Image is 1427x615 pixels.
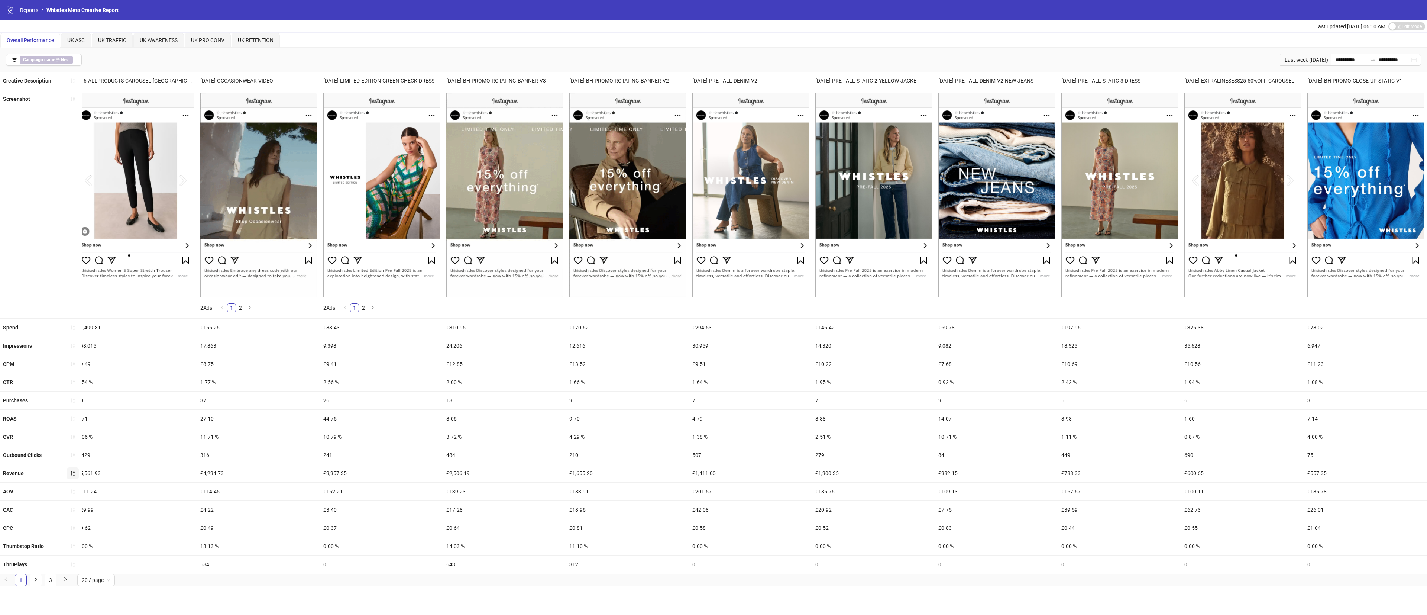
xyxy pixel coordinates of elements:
[938,93,1055,297] img: Screenshot 6896789999131
[935,501,1058,519] div: £7.75
[320,410,443,428] div: 44.75
[45,574,56,586] a: 3
[197,556,320,573] div: 584
[443,519,566,537] div: £0.64
[815,93,932,297] img: Screenshot 6870965888731
[74,373,197,391] div: 1.54 %
[197,319,320,337] div: £156.26
[689,355,812,373] div: £9.51
[59,574,71,586] button: right
[74,483,197,500] div: £111.24
[74,501,197,519] div: £29.99
[74,72,197,90] div: A16-ALLPRODUCTS-CAROUSEL-[GEOGRAPHIC_DATA]
[689,446,812,464] div: 507
[935,392,1058,409] div: 9
[3,489,13,495] b: AOV
[200,93,317,297] img: Screenshot 6836882813731
[443,428,566,446] div: 3.72 %
[320,483,443,500] div: £152.21
[1058,319,1181,337] div: £197.96
[812,72,935,90] div: [DATE]-PRE-FALL-STATIC-2-YELLOW-JACKET
[70,471,75,476] span: sort-descending
[323,305,335,311] span: 2 Ads
[1181,72,1304,90] div: [DATE]-EXTRALINESESS25-50%OFF-CAROUSEL
[935,446,1058,464] div: 84
[140,37,178,43] span: UK AWARENESS
[197,537,320,555] div: 13.13 %
[45,574,56,586] li: 3
[689,556,812,573] div: 0
[30,574,41,586] a: 2
[443,355,566,373] div: £12.85
[70,434,75,439] span: sort-ascending
[236,303,245,312] li: 2
[1370,57,1376,63] span: swap-right
[935,428,1058,446] div: 10.71 %
[1181,319,1304,337] div: £376.38
[70,361,75,367] span: sort-ascending
[1304,537,1427,555] div: 0.00 %
[197,410,320,428] div: 27.10
[566,319,689,337] div: £170.62
[935,72,1058,90] div: [DATE]-PRE-FALL-DENIM-V2-NEW-JEANS
[74,355,197,373] div: £9.49
[566,410,689,428] div: 9.70
[70,398,75,403] span: sort-ascending
[1181,446,1304,464] div: 690
[1181,537,1304,555] div: 0.00 %
[7,37,54,43] span: Overall Performance
[812,556,935,573] div: 0
[70,562,75,567] span: sort-ascending
[98,37,126,43] span: UK TRAFFIC
[812,537,935,555] div: 0.00 %
[935,519,1058,537] div: £0.83
[812,373,935,391] div: 1.95 %
[70,343,75,348] span: sort-ascending
[689,392,812,409] div: 7
[935,373,1058,391] div: 0.92 %
[812,337,935,355] div: 14,320
[1181,519,1304,537] div: £0.55
[74,464,197,482] div: £5,561.93
[197,464,320,482] div: £4,234.73
[359,304,368,312] a: 2
[323,93,440,297] img: Screenshot 6840541570931
[689,483,812,500] div: £201.57
[1181,428,1304,446] div: 0.87 %
[200,305,212,311] span: 2 Ads
[1058,392,1181,409] div: 5
[443,446,566,464] div: 484
[197,428,320,446] div: 11.71 %
[197,446,320,464] div: 316
[1058,464,1181,482] div: £788.33
[566,446,689,464] div: 210
[41,6,43,14] li: /
[245,303,254,312] li: Next Page
[3,96,30,102] b: Screenshot
[74,337,197,355] div: 158,015
[197,519,320,537] div: £0.49
[1304,428,1427,446] div: 4.00 %
[812,483,935,500] div: £185.76
[1058,537,1181,555] div: 0.00 %
[74,556,197,573] div: 0
[320,72,443,90] div: [DATE]-LIMITED-EDITION-GREEN-CHECK-DRESS
[1058,72,1181,90] div: [DATE]-PRE-FALL-STATIC-3-DRESS
[566,355,689,373] div: £13.52
[3,397,28,403] b: Purchases
[320,501,443,519] div: £3.40
[1304,392,1427,409] div: 3
[935,556,1058,573] div: 0
[3,416,17,422] b: ROAS
[67,37,85,43] span: UK ASC
[368,303,377,312] li: Next Page
[1181,355,1304,373] div: £10.56
[935,410,1058,428] div: 14.07
[935,355,1058,373] div: £7.68
[350,304,359,312] a: 1
[1304,519,1427,537] div: £1.04
[59,574,71,586] li: Next Page
[1304,355,1427,373] div: £11.23
[566,483,689,500] div: £183.91
[70,489,75,494] span: sort-ascending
